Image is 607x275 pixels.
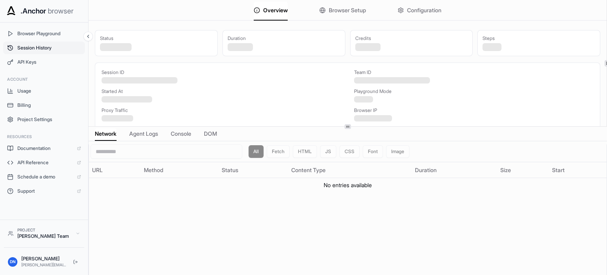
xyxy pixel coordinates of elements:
[89,178,607,193] td: No entries available
[17,174,73,180] span: Schedule a demo
[102,88,341,95] div: Started At
[17,88,81,94] span: Usage
[92,166,138,174] div: URL
[407,6,441,14] span: Configuration
[17,45,81,51] span: Session History
[71,257,80,267] button: Logout
[17,59,81,65] span: API Keys
[21,262,67,268] div: [PERSON_NAME][EMAIL_ADDRESS]
[3,85,85,97] button: Usage
[3,42,85,54] button: Session History
[7,134,81,140] h3: Resources
[144,166,216,174] div: Method
[129,130,158,138] span: Agent Logs
[415,166,494,174] div: Duration
[100,35,213,42] div: Status
[3,99,85,112] button: Billing
[7,76,81,82] h3: Account
[17,145,73,152] span: Documentation
[291,166,409,174] div: Content Type
[171,130,191,138] span: Console
[500,166,546,174] div: Size
[83,32,93,41] button: Collapse sidebar
[5,5,17,17] img: Anchor Icon
[48,6,74,17] span: browser
[4,224,84,243] button: Project[PERSON_NAME] Team
[3,171,85,183] a: Schedule a demo
[222,166,285,174] div: Status
[10,259,15,265] span: DN
[21,6,46,17] span: .Anchor
[17,116,81,123] span: Project Settings
[483,35,595,42] div: Steps
[17,233,72,239] div: [PERSON_NAME] Team
[329,6,366,14] span: Browser Setup
[3,27,85,40] button: Browser Playground
[354,107,594,114] div: Browser IP
[17,159,73,166] span: API Reference
[552,166,603,174] div: Start
[204,130,217,138] span: DOM
[3,156,85,169] a: API Reference
[17,188,73,194] span: Support
[17,30,81,37] span: Browser Playground
[354,88,594,95] div: Playground Mode
[3,185,85,197] a: Support
[3,56,85,68] button: API Keys
[3,142,85,155] a: Documentation
[17,102,81,108] span: Billing
[95,130,117,138] span: Network
[354,69,594,76] div: Team ID
[355,35,468,42] div: Credits
[21,256,67,262] div: [PERSON_NAME]
[3,113,85,126] button: Project Settings
[228,35,340,42] div: Duration
[102,107,341,114] div: Proxy Traffic
[102,69,341,76] div: Session ID
[263,6,288,14] span: Overview
[17,227,72,233] div: Project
